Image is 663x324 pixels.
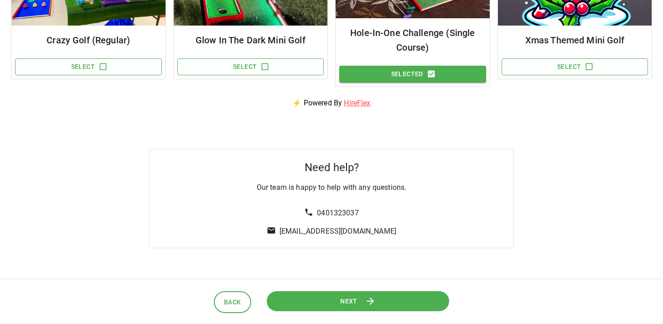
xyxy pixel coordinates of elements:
p: Our team is happy to help with any questions. [257,182,407,193]
button: Back [214,291,251,314]
button: Select [177,58,324,75]
button: Selected [339,66,486,83]
a: HireFlex [344,99,370,107]
button: Next [267,291,449,312]
p: 0401323037 [317,208,359,219]
button: Select [502,58,648,75]
h6: Xmas Themed Mini Golf [505,33,645,47]
h6: Hole-In-One Challenge (Single Course) [343,26,482,55]
span: Next [340,296,357,307]
span: Back [224,297,241,308]
h5: Need help? [305,160,359,175]
h6: Crazy Golf (Regular) [19,33,158,47]
a: [EMAIL_ADDRESS][DOMAIN_NAME] [280,227,396,235]
h6: Glow In The Dark Mini Golf [181,33,321,47]
p: ⚡ Powered By [281,87,381,120]
button: Select [15,58,162,75]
